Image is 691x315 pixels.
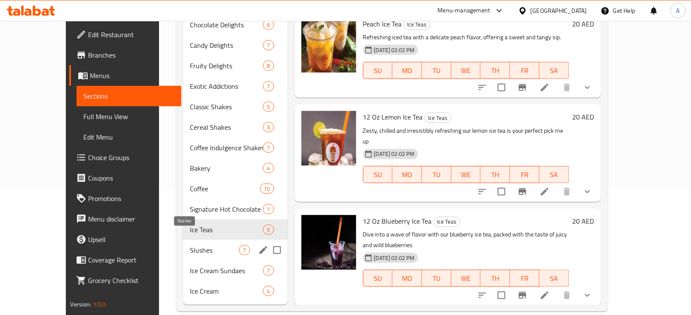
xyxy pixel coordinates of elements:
a: Menu disclaimer [69,209,181,229]
span: 1 [263,205,273,213]
span: Candy Delights [190,40,263,50]
span: [DATE] 02:02 PM [371,46,418,54]
div: items [263,265,274,276]
button: sort-choices [472,77,493,98]
button: TH [481,270,510,287]
span: Ice Teas [425,113,451,123]
img: Peach Ice Tea [301,18,356,73]
span: 7 [263,82,273,90]
div: Ice Teas [425,113,452,123]
span: Grocery Checklist [88,275,174,286]
span: MO [396,169,419,181]
svg: Show Choices [582,82,593,93]
span: Edit Menu [83,132,174,142]
span: Branches [88,50,174,60]
span: Coupons [88,173,174,183]
span: FR [514,169,536,181]
button: MO [393,166,422,183]
button: show more [577,181,598,202]
span: Chocolate Delights [190,20,263,30]
div: items [263,163,274,173]
button: WE [452,62,481,79]
button: WE [452,270,481,287]
svg: Show Choices [582,187,593,197]
button: show more [577,77,598,98]
span: SA [543,169,566,181]
button: WE [452,166,481,183]
button: TU [422,270,452,287]
span: TU [425,169,448,181]
div: Fruity Delights [190,61,263,71]
a: Branches [69,45,181,65]
span: WE [455,169,478,181]
div: items [263,102,274,112]
p: Refreshing iced tea with a delicate peach flavor, offering a sweet and tangy sip. [363,32,569,43]
button: FR [510,270,540,287]
span: Slushes [190,245,239,255]
div: Ice Teas [404,20,431,30]
span: Coverage Report [88,255,174,265]
span: Exotic Addictions [190,81,263,91]
img: 12 Oz Lemon Ice Tea [301,111,356,166]
span: Ice Teas [404,20,430,29]
a: Promotions [69,188,181,209]
div: [GEOGRAPHIC_DATA] [531,6,587,15]
h6: 20 AED [573,18,594,30]
a: Menus [69,65,181,86]
div: items [263,81,274,91]
div: Fruity Delights8 [183,55,287,76]
button: MO [393,62,422,79]
span: TU [425,64,448,77]
button: FR [510,166,540,183]
p: Dive into a wave of flavor with our blueberry ice tea, packed with the taste of juicy and wild bl... [363,229,569,251]
div: items [263,143,274,153]
button: TH [481,166,510,183]
span: 4 [263,287,273,295]
a: Edit menu item [540,290,550,300]
a: Edit menu item [540,187,550,197]
span: [DATE] 02:02 PM [371,254,418,262]
a: Choice Groups [69,147,181,168]
button: delete [557,285,577,306]
div: Coffee Indulgence Shakes [190,143,263,153]
nav: Menu sections [183,11,287,305]
div: Bakery4 [183,158,287,178]
button: SA [540,270,569,287]
div: Slushes7edit [183,240,287,260]
svg: Show Choices [582,290,593,300]
button: delete [557,77,577,98]
span: Ice Cream Sundaes [190,265,263,276]
a: Edit Menu [77,127,181,147]
button: TH [481,62,510,79]
button: edit [257,244,270,257]
span: Ice Teas [190,225,263,235]
div: Candy Delights7 [183,35,287,55]
div: items [263,286,274,296]
span: Ice Cream [190,286,263,296]
span: Menu disclaimer [88,214,174,224]
span: Select to update [493,286,511,304]
button: SU [363,270,393,287]
span: 8 [263,62,273,70]
span: WE [455,272,478,285]
span: TH [484,169,507,181]
button: SU [363,166,393,183]
div: Ice Cream Sundaes7 [183,260,287,281]
span: TH [484,64,507,77]
button: MO [393,270,422,287]
span: SA [543,272,566,285]
button: delete [557,181,577,202]
span: Cereal Shakes [190,122,263,132]
span: Coffee [190,184,260,194]
button: sort-choices [472,285,493,306]
span: SU [367,169,390,181]
span: Menus [90,70,174,81]
button: SA [540,62,569,79]
div: items [263,40,274,50]
span: 5 [263,226,273,234]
